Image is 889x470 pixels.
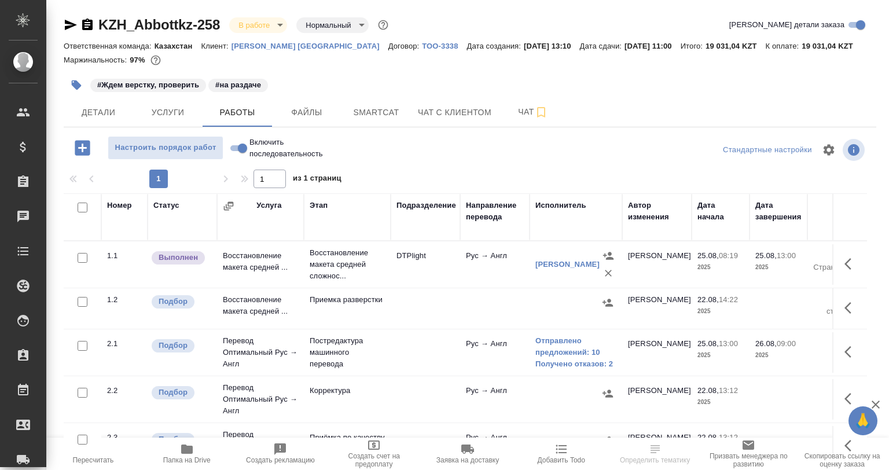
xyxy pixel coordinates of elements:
[107,200,132,211] div: Номер
[249,137,323,160] span: Включить последовательность
[376,17,391,32] button: Доп статусы указывают на важность/срочность заказа
[159,252,198,263] p: Выполнен
[235,20,273,30] button: В работе
[813,432,859,443] p: 0
[622,332,692,373] td: [PERSON_NAME]
[697,433,719,442] p: 22.08,
[538,456,585,464] span: Добавить Todo
[159,296,188,307] p: Подбор
[580,42,624,50] p: Дата сдачи:
[622,244,692,285] td: [PERSON_NAME]
[217,376,304,423] td: Перевод Оптимальный Рус → Англ
[107,294,142,306] div: 1.2
[98,17,220,32] a: KZH_Abbottkz-258
[843,139,867,161] span: Посмотреть информацию
[755,350,802,361] p: 2025
[620,456,690,464] span: Определить тематику
[534,105,548,119] svg: Подписаться
[279,105,335,120] span: Файлы
[163,456,211,464] span: Папка на Drive
[436,456,499,464] span: Заявка на доставку
[327,438,421,470] button: Создать счет на предоплату
[217,423,304,469] td: Перевод Оптимальный Рус → Англ
[848,406,877,435] button: 🙏
[391,244,460,285] td: DTPlight
[201,42,231,50] p: Клиент:
[524,42,580,50] p: [DATE] 13:10
[599,432,616,449] button: Назначить
[697,262,744,273] p: 2025
[813,200,859,223] div: Общий объем
[535,335,616,358] a: Отправлено предложений: 10
[815,136,843,164] span: Настроить таблицу
[150,250,211,266] div: Исполнитель завершил работу
[229,17,287,33] div: В работе
[107,250,142,262] div: 1.1
[599,294,616,311] button: Назначить
[755,262,802,273] p: 2025
[71,105,126,120] span: Детали
[535,200,586,211] div: Исполнитель
[234,438,328,470] button: Создать рекламацию
[64,18,78,32] button: Скопировать ссылку для ЯМессенджера
[766,42,802,50] p: К оплате:
[421,438,515,470] button: Заявка на доставку
[813,294,859,306] p: 0
[310,385,385,396] p: Корректура
[107,338,142,350] div: 2.1
[802,452,882,468] span: Скопировать ссылку на оценку заказа
[130,56,148,64] p: 97%
[719,295,738,304] p: 14:22
[599,385,616,402] button: Назначить
[777,339,796,348] p: 09:00
[153,200,179,211] div: Статус
[107,432,142,443] div: 2.3
[837,432,865,460] button: Здесь прячутся важные кнопки
[729,19,844,31] span: [PERSON_NAME] детали заказа
[310,200,328,211] div: Этап
[155,42,201,50] p: Казахстан
[622,288,692,329] td: [PERSON_NAME]
[802,42,862,50] p: 19 031,04 KZT
[837,385,865,413] button: Здесь прячутся важные кнопки
[67,136,98,160] button: Добавить работу
[114,141,217,155] span: Настроить порядок работ
[148,53,163,68] button: 0.00 KZT; 80.00 RUB;
[246,456,315,464] span: Создать рекламацию
[697,295,719,304] p: 22.08,
[64,42,155,50] p: Ответственная команда:
[223,200,234,212] button: Сгруппировать
[140,105,196,120] span: Услуги
[460,332,530,373] td: Рус → Англ
[515,438,608,470] button: Добавить Todo
[107,385,142,396] div: 2.2
[80,18,94,32] button: Скопировать ссылку
[795,438,889,470] button: Скопировать ссылку на оценку заказа
[706,42,766,50] p: 19 031,04 KZT
[813,396,859,408] p: слово
[853,409,873,433] span: 🙏
[97,79,199,91] p: #Ждем верстку, проверить
[777,251,796,260] p: 13:00
[813,250,859,262] p: 5
[628,200,686,223] div: Автор изменения
[310,335,385,370] p: Постредактура машинного перевода
[140,438,234,470] button: Папка на Drive
[159,340,188,351] p: Подбор
[813,350,859,361] p: слово
[460,244,530,285] td: Рус → Англ
[755,251,777,260] p: 25.08,
[64,56,130,64] p: Маржинальность:
[89,79,207,89] span: Ждем верстку, проверить
[232,42,388,50] p: [PERSON_NAME] [GEOGRAPHIC_DATA]
[719,339,738,348] p: 13:00
[302,20,354,30] button: Нормальный
[466,200,524,223] div: Направление перевода
[535,260,600,269] a: [PERSON_NAME]
[600,265,617,282] button: Удалить
[422,42,466,50] p: ТОО-3338
[217,244,304,285] td: Восстановление макета средней ...
[293,171,341,188] span: из 1 страниц
[505,105,561,119] span: Чат
[46,438,140,470] button: Пересчитать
